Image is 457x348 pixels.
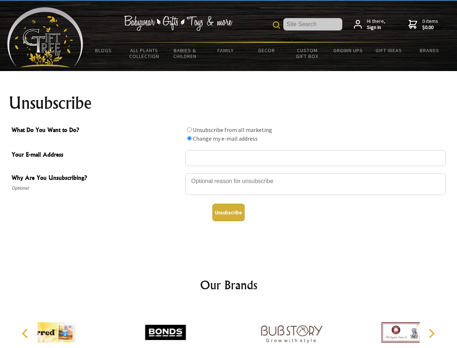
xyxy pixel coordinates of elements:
[18,326,34,341] button: Previous
[14,276,443,294] h2: Our Brands
[187,127,192,132] input: What Do You Want to Do?
[423,326,439,341] button: Next
[12,125,182,136] span: What Do You Want to Do?
[367,18,385,31] span: Hi there,
[206,43,246,58] a: Family
[246,43,287,58] a: Decor
[7,7,83,67] img: Babyware - Gifts - Toys and more...
[83,43,124,58] a: BLOGS
[327,43,368,58] a: Grown Ups
[409,18,438,31] a: 0 items$0.00
[185,150,446,166] input: Your E-mail Address
[9,94,449,112] h1: Unsubscribe
[12,184,182,192] span: Optional
[185,173,446,195] textarea: Why Are You Unsubscribing?
[354,18,385,31] a: Hi there,Sign in
[422,24,438,31] strong: $0.00
[409,43,450,58] a: Brands
[187,136,192,141] input: What Do You Want to Do?
[124,16,232,31] img: Babywear - Gifts - Toys & more
[193,135,258,142] label: Change my e-mail address
[422,18,438,31] span: 0 items
[193,126,272,133] label: Unsubscribe from all marketing
[124,43,165,64] a: All Plants Collection
[165,43,206,64] a: Babies & Children
[12,173,182,184] span: Why Are You Unsubscribing?
[287,43,328,64] a: Custom Gift Box
[273,21,280,29] img: product search
[367,24,385,31] strong: Sign in
[212,204,245,221] button: Unsubscribe
[283,18,342,30] input: Site Search
[12,150,182,161] span: Your E-mail Address
[368,43,409,58] a: Gift Ideas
